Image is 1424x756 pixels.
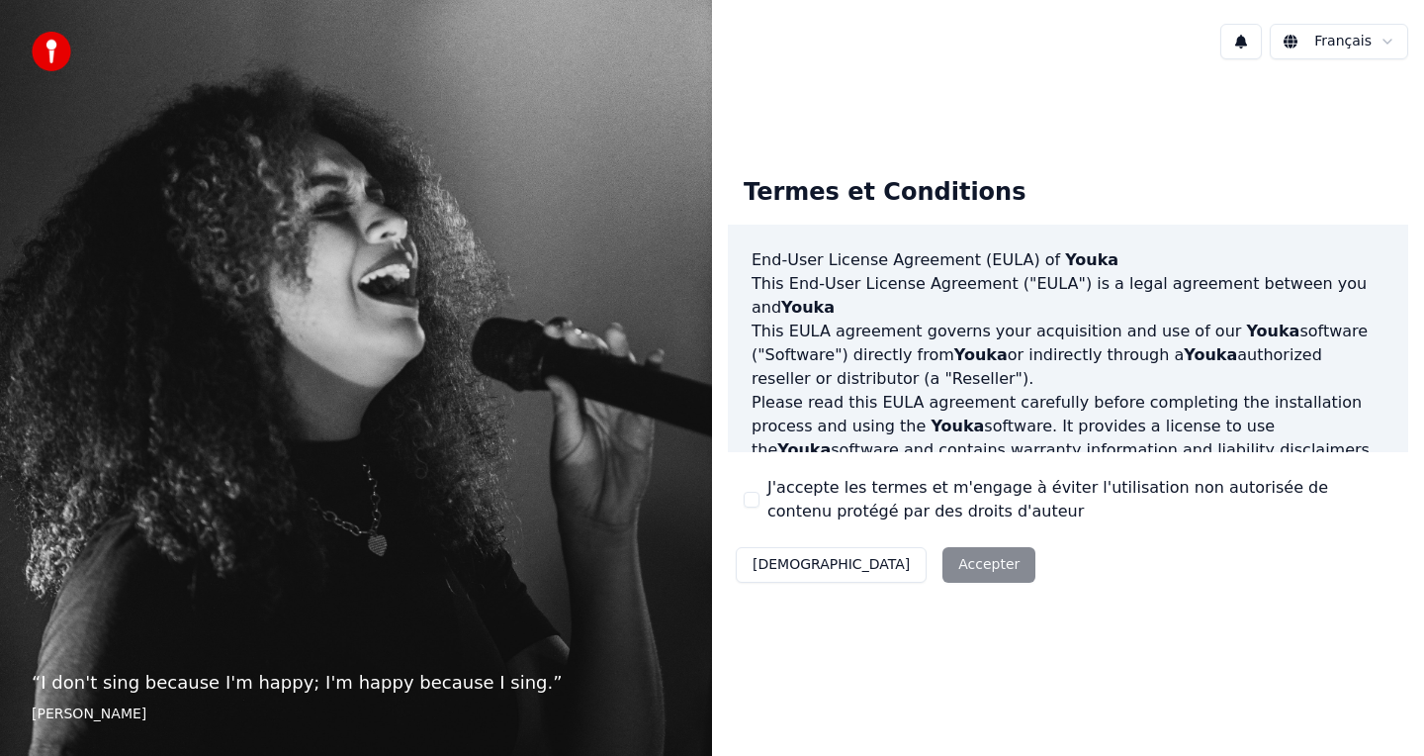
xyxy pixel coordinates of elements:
[752,272,1384,320] p: This End-User License Agreement ("EULA") is a legal agreement between you and
[781,298,835,317] span: Youka
[736,547,927,583] button: [DEMOGRAPHIC_DATA]
[954,345,1008,364] span: Youka
[752,320,1384,391] p: This EULA agreement governs your acquisition and use of our software ("Software") directly from o...
[1184,345,1237,364] span: Youka
[752,391,1384,462] p: Please read this EULA agreement carefully before completing the installation process and using th...
[1246,322,1299,340] span: Youka
[931,417,984,435] span: Youka
[1065,250,1118,269] span: Youka
[752,248,1384,272] h3: End-User License Agreement (EULA) of
[767,476,1392,523] label: J'accepte les termes et m'engage à éviter l'utilisation non autorisée de contenu protégé par des ...
[32,669,680,697] p: “ I don't sing because I'm happy; I'm happy because I sing. ”
[728,161,1041,225] div: Termes et Conditions
[777,440,831,459] span: Youka
[32,32,71,71] img: youka
[32,705,680,724] footer: [PERSON_NAME]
